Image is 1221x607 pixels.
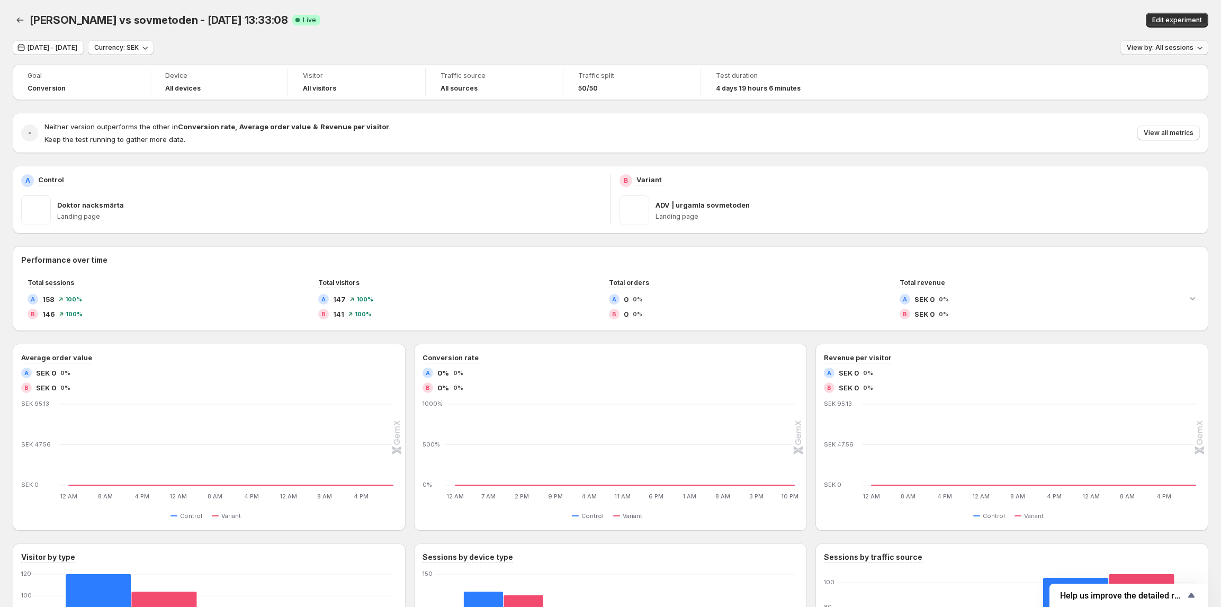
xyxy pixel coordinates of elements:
h2: A [321,296,326,302]
p: Doktor nacksmärta [57,200,124,210]
h2: B [24,385,29,391]
text: 7 AM [481,493,496,500]
h2: A [25,176,30,185]
text: 8 AM [901,493,915,500]
span: Device [165,72,273,80]
span: Currency: SEK [94,43,139,52]
text: SEK 95.13 [824,400,852,407]
span: Variant [623,512,642,520]
span: 0 [624,309,629,319]
span: 100% [355,311,372,317]
span: 147 [333,294,346,305]
span: 4 days 19 hours 6 minutes [716,84,801,93]
text: 4 PM [354,493,369,500]
span: Control [983,512,1005,520]
span: 100% [65,296,82,302]
img: ADV | urgamla sovmetoden [620,195,649,225]
button: [DATE] - [DATE] [13,40,84,55]
span: 158 [42,294,55,305]
h2: A [827,370,831,376]
span: 0% [863,385,873,391]
span: [PERSON_NAME] vs sovmetoden - [DATE] 13:33:08 [30,14,288,26]
span: 0 [624,294,629,305]
a: Traffic sourceAll sources [441,70,548,94]
h2: A [903,296,907,302]
span: 0% [939,311,949,317]
h2: B [903,311,907,317]
h3: Sessions by traffic source [824,552,922,563]
text: 6 PM [649,493,663,500]
span: SEK 0 [36,368,56,378]
text: 12 AM [169,493,187,500]
span: Control [180,512,202,520]
text: 12 AM [446,493,464,500]
text: 1 AM [683,493,696,500]
span: 0% [453,385,463,391]
h3: Average order value [21,352,92,363]
span: Edit experiment [1152,16,1202,24]
h2: A [426,370,430,376]
h2: B [31,311,35,317]
text: 0% [423,481,432,488]
text: 1000% [423,400,443,407]
h2: Performance over time [21,255,1200,265]
span: Total orders [609,279,649,287]
text: 10 PM [781,493,798,500]
text: SEK 95.13 [21,400,49,407]
text: SEK 0 [824,481,841,488]
span: 50/50 [578,84,598,93]
span: 0% [437,382,449,393]
span: 0% [863,370,873,376]
span: 0% [939,296,949,302]
h3: Sessions by device type [423,552,513,563]
button: Control [170,510,207,522]
strong: , [235,122,237,131]
h2: A [31,296,35,302]
h3: Revenue per visitor [824,352,892,363]
h2: B [321,311,326,317]
h2: A [612,296,616,302]
span: 0% [60,385,70,391]
h2: B [612,311,616,317]
button: Back [13,13,28,28]
h2: B [426,385,430,391]
text: SEK 0 [21,481,39,488]
span: SEK 0 [839,368,859,378]
h3: Visitor by type [21,552,75,563]
span: Traffic source [441,72,548,80]
span: Live [303,16,316,24]
p: Landing page [57,212,602,221]
text: 2 PM [515,493,529,500]
img: Doktor nacksmärta [21,195,51,225]
span: 0% [633,296,643,302]
a: VisitorAll visitors [303,70,410,94]
span: 141 [333,309,344,319]
h2: - [28,128,32,138]
p: Variant [636,174,662,185]
span: SEK 0 [839,382,859,393]
text: 120 [21,570,31,577]
text: 12 AM [60,493,77,500]
h2: A [24,370,29,376]
h4: All devices [165,84,201,93]
span: SEK 0 [914,294,935,305]
span: 0% [60,370,70,376]
text: 12 AM [972,493,990,500]
strong: Average order value [239,122,311,131]
a: DeviceAll devices [165,70,273,94]
strong: Conversion rate [178,122,235,131]
span: SEK 0 [914,309,935,319]
span: View by: All sessions [1127,43,1193,52]
text: 9 PM [548,493,563,500]
button: Variant [613,510,647,522]
text: 4 PM [937,493,952,500]
p: Control [38,174,64,185]
span: Traffic split [578,72,686,80]
span: 0% [437,368,449,378]
button: Currency: SEK [88,40,154,55]
button: Variant [212,510,245,522]
text: 8 AM [1010,493,1025,500]
text: 4 PM [1047,493,1062,500]
h4: All visitors [303,84,336,93]
span: Variant [1024,512,1044,520]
